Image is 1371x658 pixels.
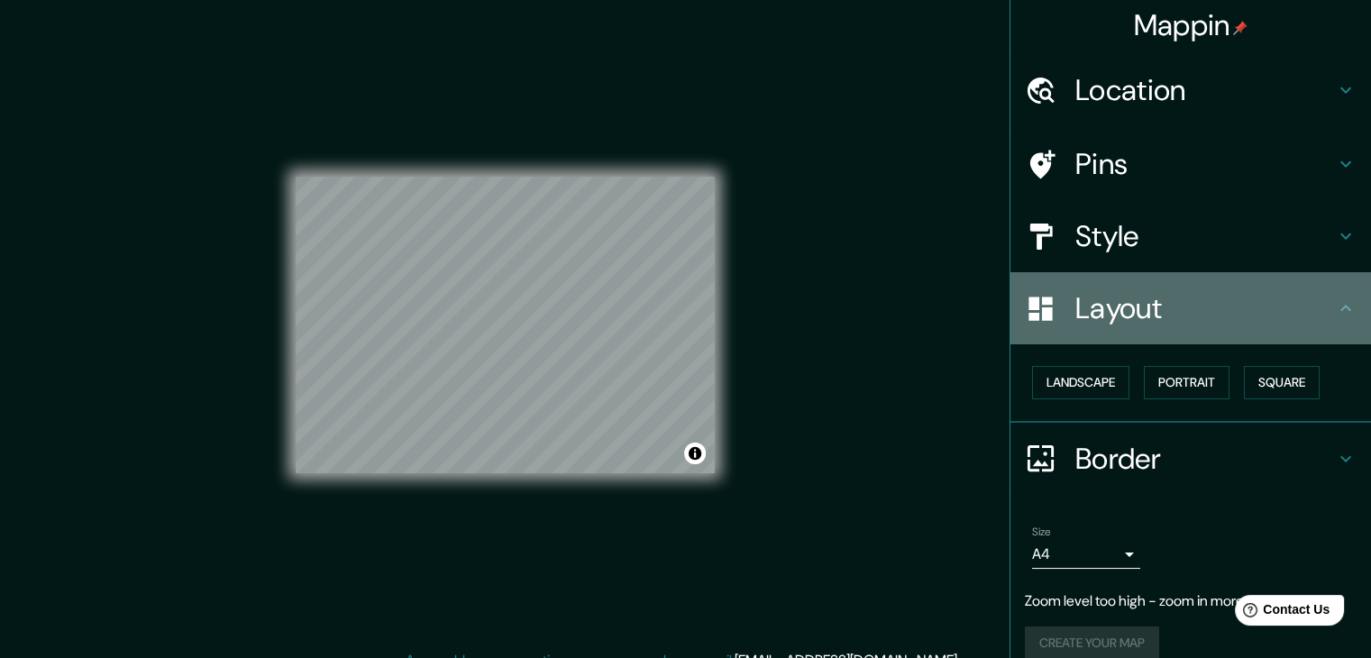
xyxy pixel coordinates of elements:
[1075,290,1335,326] h4: Layout
[296,177,715,473] canvas: Map
[1211,588,1351,638] iframe: Help widget launcher
[1010,54,1371,126] div: Location
[1134,7,1248,43] h4: Mappin
[1032,366,1129,399] button: Landscape
[1025,590,1357,612] p: Zoom level too high - zoom in more
[1075,146,1335,182] h4: Pins
[1010,423,1371,495] div: Border
[1032,524,1051,539] label: Size
[1244,366,1320,399] button: Square
[1075,218,1335,254] h4: Style
[1010,128,1371,200] div: Pins
[1233,21,1248,35] img: pin-icon.png
[1010,272,1371,344] div: Layout
[1144,366,1229,399] button: Portrait
[1032,540,1140,569] div: A4
[1075,441,1335,477] h4: Border
[684,443,706,464] button: Toggle attribution
[1075,72,1335,108] h4: Location
[1010,200,1371,272] div: Style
